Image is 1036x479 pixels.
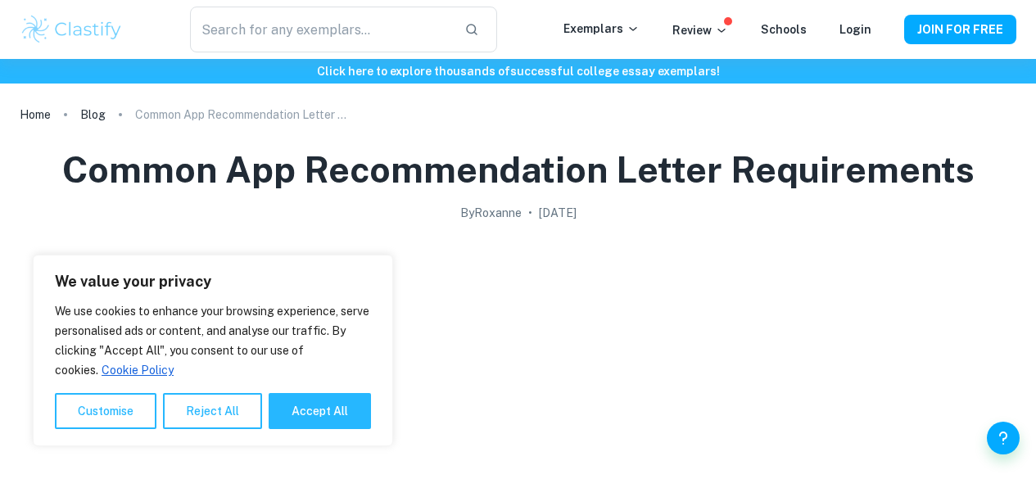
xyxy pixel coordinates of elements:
a: Login [839,23,871,36]
h2: [DATE] [539,204,577,222]
h1: Common App Recommendation Letter Requirements [62,146,975,194]
p: Exemplars [563,20,640,38]
input: Search for any exemplars... [190,7,452,52]
a: Home [20,103,51,126]
a: Schools [761,23,807,36]
img: Clastify logo [20,13,124,46]
h6: Click here to explore thousands of successful college essay exemplars ! [3,62,1033,80]
p: Review [672,21,728,39]
p: Common App Recommendation Letter Requirements [135,106,348,124]
button: JOIN FOR FREE [904,15,1016,44]
a: Blog [80,103,106,126]
button: Customise [55,393,156,429]
button: Accept All [269,393,371,429]
div: We value your privacy [33,255,393,446]
a: Cookie Policy [101,363,174,377]
p: We value your privacy [55,272,371,291]
button: Help and Feedback [987,422,1020,454]
p: We use cookies to enhance your browsing experience, serve personalised ads or content, and analys... [55,301,371,380]
p: • [528,204,532,222]
button: Reject All [163,393,262,429]
h2: By Roxanne [460,204,522,222]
